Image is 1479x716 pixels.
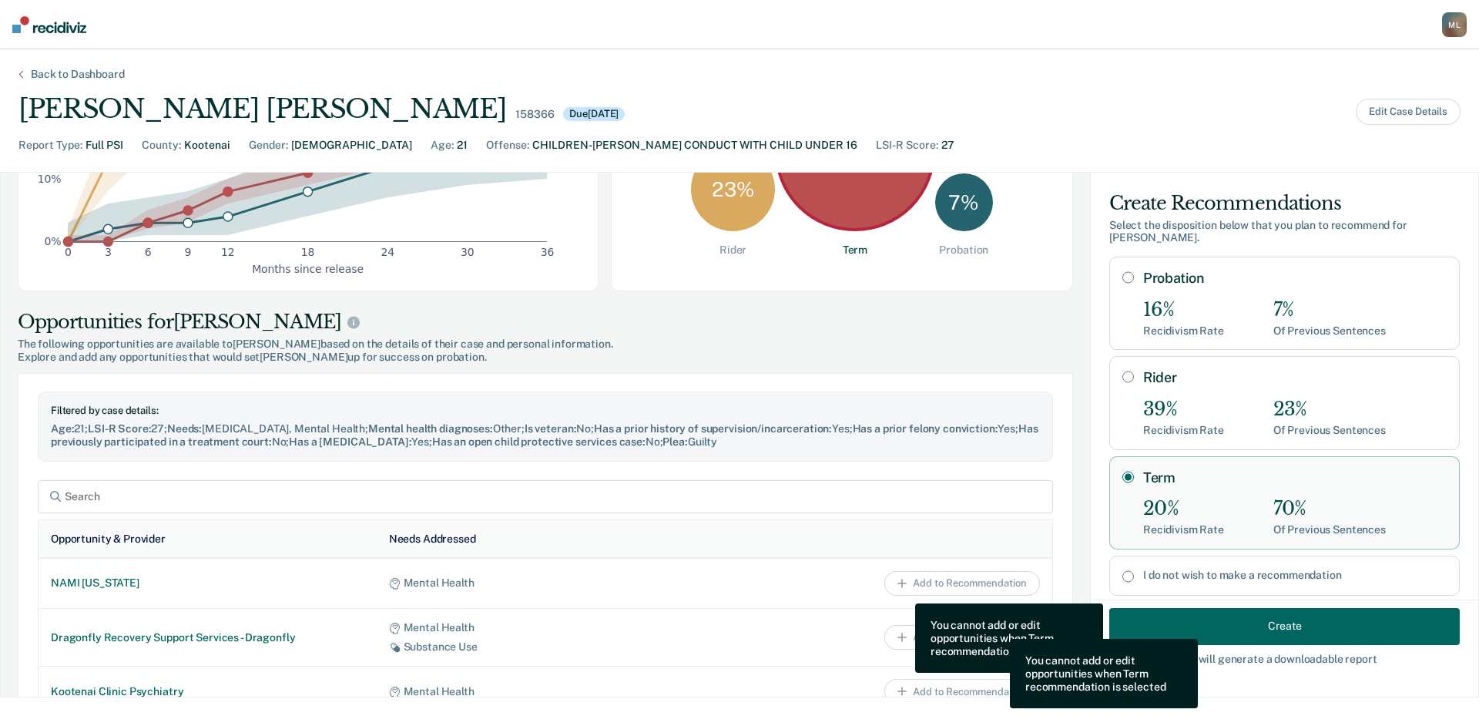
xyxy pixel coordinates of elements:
[389,576,703,590] div: Mental Health
[51,685,364,698] div: Kootenai Clinic Psychiatry
[291,137,412,153] div: [DEMOGRAPHIC_DATA]
[432,435,646,448] span: Has an open child protective services case :
[368,422,493,435] span: Mental health diagnoses :
[12,68,143,81] div: Back to Dashboard
[12,16,86,33] img: Recidiviz
[88,422,151,435] span: LSI-R Score :
[1109,191,1460,216] div: Create Recommendations
[1143,523,1224,536] div: Recidivism Rate
[167,422,202,435] span: Needs :
[51,422,1038,448] span: Has previously participated in a treatment court :
[389,685,703,698] div: Mental Health
[1273,398,1386,421] div: 23%
[1442,12,1467,37] button: ML
[51,533,166,546] div: Opportunity & Provider
[515,108,554,121] div: 158366
[1442,12,1467,37] div: M L
[51,422,1040,449] div: 21 ; 27 ; [MEDICAL_DATA], Mental Health ; Other ; No ; Yes ; Yes ; No ; Yes ; No ; Guilty
[1143,498,1224,520] div: 20%
[105,246,112,258] text: 3
[884,571,1040,596] button: Add to Recommendation
[1143,469,1447,486] label: Term
[389,621,703,634] div: Mental Health
[1143,424,1224,437] div: Recidivism Rate
[142,137,181,153] div: County :
[221,246,235,258] text: 12
[389,640,703,654] div: Substance Use
[45,235,62,247] text: 0%
[563,107,625,121] div: Due [DATE]
[541,246,555,258] text: 36
[18,137,82,153] div: Report Type :
[1273,299,1386,321] div: 7%
[184,137,230,153] div: Kootenai
[1273,324,1386,338] div: Of Previous Sentences
[18,338,1073,351] span: The following opportunities are available to [PERSON_NAME] based on the details of their case and...
[249,137,288,153] div: Gender :
[1143,270,1447,287] label: Probation
[18,310,1073,334] div: Opportunities for [PERSON_NAME]
[1143,398,1224,421] div: 39%
[18,351,1073,364] span: Explore and add any opportunities that would set [PERSON_NAME] up for success on probation.
[18,93,506,125] div: [PERSON_NAME] [PERSON_NAME]
[1273,424,1386,437] div: Of Previous Sentences
[145,246,152,258] text: 6
[431,137,454,153] div: Age :
[843,244,867,257] div: Term
[719,244,746,257] div: Rider
[51,631,364,644] div: Dragonfly Recovery Support Services - Dragonfly
[457,137,468,153] div: 21
[1109,219,1460,245] div: Select the disposition below that you plan to recommend for [PERSON_NAME] .
[51,405,1040,417] div: Filtered by case details:
[252,262,364,274] text: Months since release
[1109,607,1460,644] button: Create
[1143,569,1447,582] label: I do not wish to make a recommendation
[941,137,954,153] div: 27
[691,147,775,231] div: 23 %
[389,533,476,546] div: Needs Addressed
[1143,299,1224,321] div: 16%
[252,262,364,274] g: x-axis label
[86,137,123,153] div: Full PSI
[876,137,938,153] div: LSI-R Score :
[51,422,74,435] span: Age :
[884,679,1040,704] button: Add to Recommendation
[65,246,554,258] g: x-axis tick label
[935,173,993,231] div: 7 %
[381,246,394,258] text: 24
[939,244,988,257] div: Probation
[38,173,62,185] text: 10%
[51,576,364,590] div: NAMI [US_STATE]
[1356,99,1461,125] button: Edit Case Details
[1273,498,1386,520] div: 70%
[65,246,72,258] text: 0
[38,480,1053,513] input: Search
[1143,369,1447,386] label: Rider
[853,422,998,435] span: Has a prior felony conviction :
[301,246,315,258] text: 18
[486,137,529,153] div: Offense :
[289,435,411,448] span: Has a [MEDICAL_DATA] :
[525,422,576,435] span: Is veteran :
[532,137,857,153] div: CHILDREN-[PERSON_NAME] CONDUCT WITH CHILD UNDER 16
[461,246,475,258] text: 30
[1143,324,1224,338] div: Recidivism Rate
[662,435,687,448] span: Plea :
[1273,523,1386,536] div: Of Previous Sentences
[185,246,192,258] text: 9
[1109,652,1460,678] div: Clicking " Create " will generate a downloadable report for the judge.
[884,625,1040,650] button: Add to Recommendation
[594,422,832,435] span: Has a prior history of supervision/incarceration :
